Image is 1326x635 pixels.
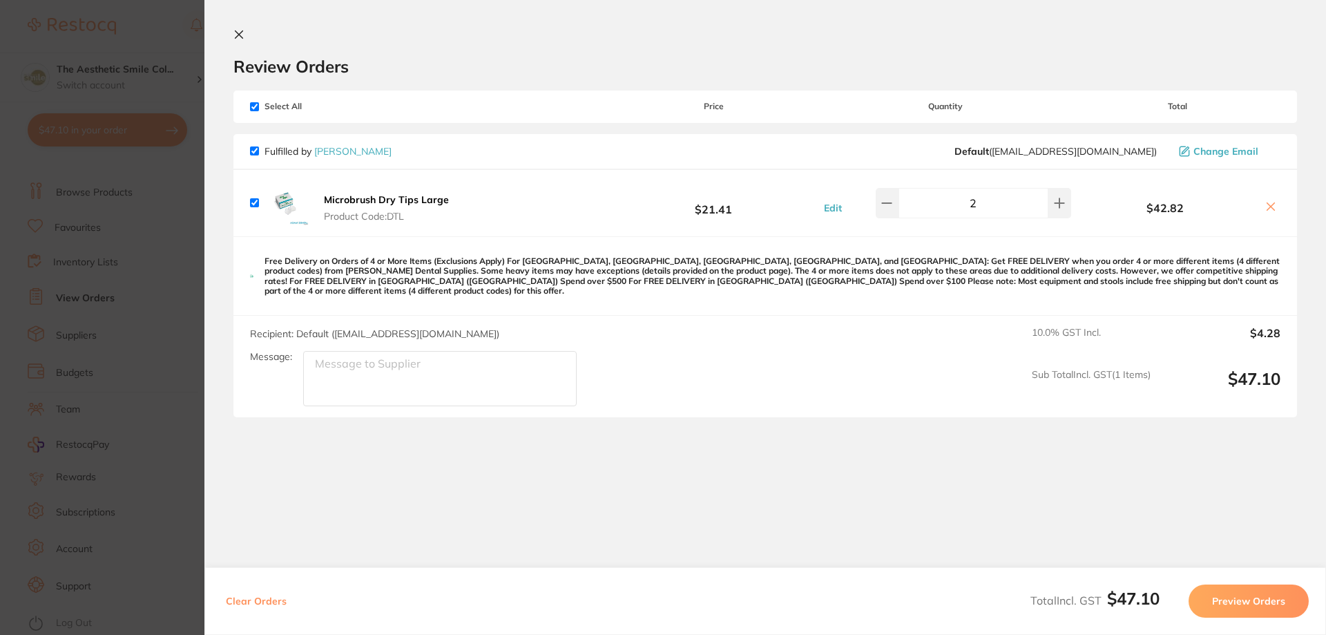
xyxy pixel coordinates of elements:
button: Clear Orders [222,585,291,618]
b: $21.41 [611,190,816,216]
label: Message: [250,351,292,363]
p: Message from Restocq, sent 3w ago [60,53,238,66]
span: Change Email [1193,146,1258,157]
img: M3NpNm56ZQ [265,181,309,225]
span: save@adamdental.com.au [954,146,1157,157]
span: Quantity [817,102,1075,111]
span: Select All [250,102,388,111]
output: $4.28 [1162,327,1280,357]
h2: Review Orders [233,56,1297,77]
span: Price [611,102,816,111]
p: It has been 14 days since you have started your Restocq journey. We wanted to do a check in and s... [60,39,238,53]
b: Microbrush Dry Tips Large [324,193,449,206]
output: $47.10 [1162,369,1280,407]
div: message notification from Restocq, 3w ago. It has been 14 days since you have started your Restoc... [21,29,256,75]
p: Fulfilled by [265,146,392,157]
span: Recipient: Default ( [EMAIL_ADDRESS][DOMAIN_NAME] ) [250,328,499,340]
span: Total Incl. GST [1030,594,1160,607]
span: Total [1075,102,1280,111]
button: Change Email [1175,145,1280,158]
button: Preview Orders [1189,585,1309,618]
button: Microbrush Dry Tips Large Product Code:DTL [320,193,453,222]
span: Product Code: DTL [324,211,449,222]
b: $47.10 [1107,588,1160,609]
button: Edit [820,202,846,214]
b: Default [954,145,989,158]
img: Profile image for Restocq [31,41,53,64]
span: Sub Total Incl. GST ( 1 Items) [1032,369,1151,407]
b: $42.82 [1075,202,1256,214]
a: [PERSON_NAME] [314,145,392,158]
span: 10.0 % GST Incl. [1032,327,1151,357]
p: Free Delivery on Orders of 4 or More Items (Exclusions Apply) For [GEOGRAPHIC_DATA], [GEOGRAPHIC_... [265,256,1280,296]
